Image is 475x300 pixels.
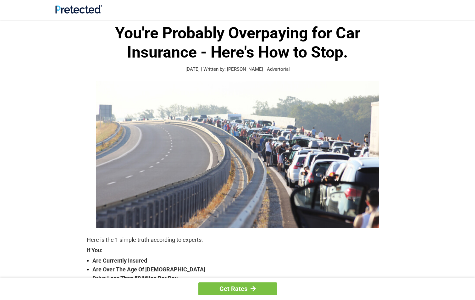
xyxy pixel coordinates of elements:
strong: Are Currently Insured [92,256,389,265]
strong: If You: [87,247,389,253]
img: Site Logo [55,5,102,14]
a: Site Logo [55,9,102,15]
strong: Drive Less Than 50 Miles Per Day [92,274,389,283]
a: Get Rates [198,282,277,295]
h1: You're Probably Overpaying for Car Insurance - Here's How to Stop. [87,24,389,62]
strong: Are Over The Age Of [DEMOGRAPHIC_DATA] [92,265,389,274]
p: Here is the 1 simple truth according to experts: [87,236,389,244]
p: [DATE] | Written by: [PERSON_NAME] | Advertorial [87,66,389,73]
